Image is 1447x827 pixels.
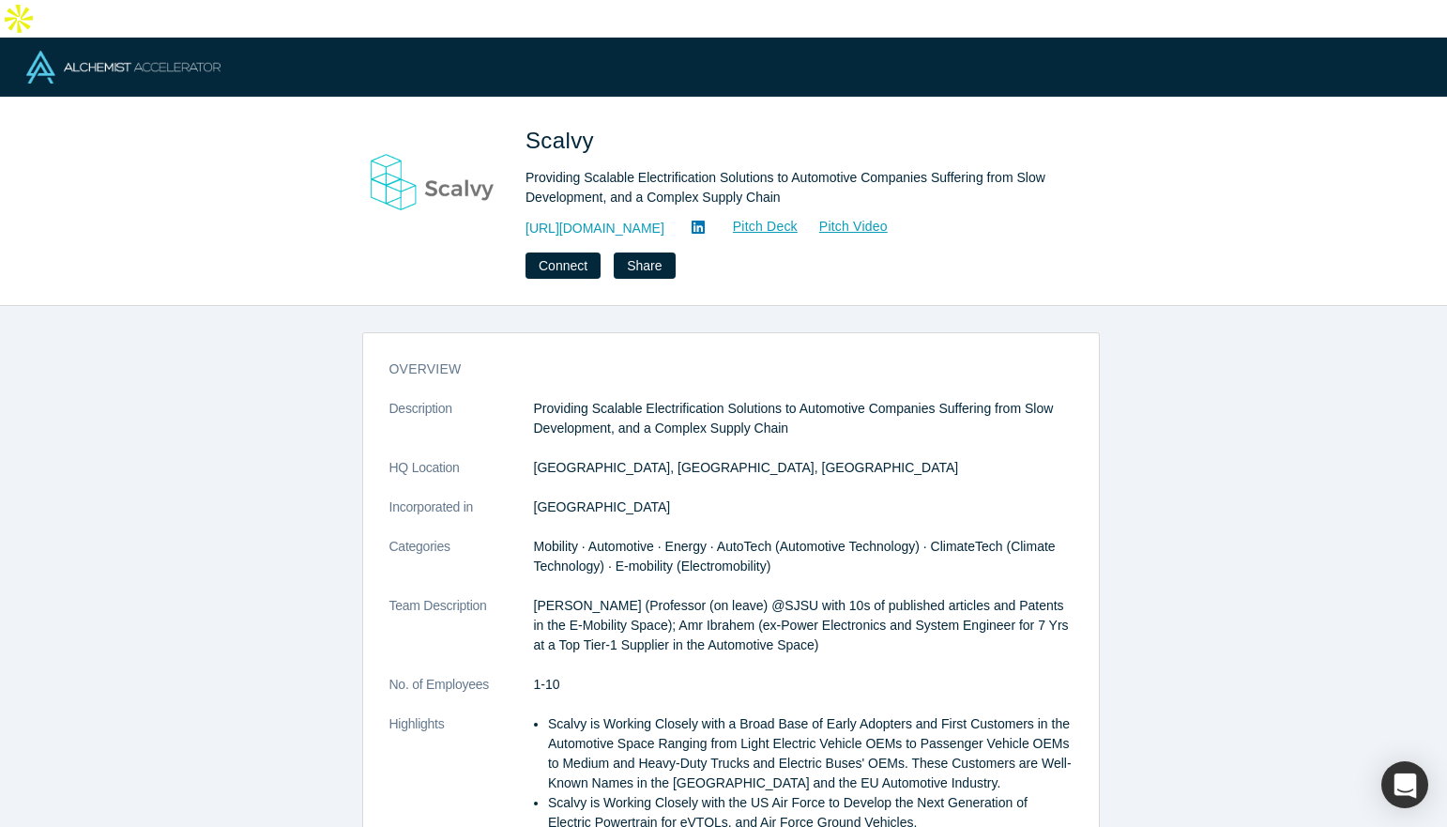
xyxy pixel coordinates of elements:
[389,399,534,458] dt: Description
[614,253,675,279] button: Share
[389,675,534,714] dt: No. of Employees
[26,51,221,84] img: Alchemist Logo
[534,539,1056,574] span: Mobility · Automotive · Energy · AutoTech (Automotive Technology) · ClimateTech (Climate Technolo...
[525,168,1051,207] div: Providing Scalable Electrification Solutions to Automotive Companies Suffering from Slow Developm...
[534,458,1073,478] dd: [GEOGRAPHIC_DATA], [GEOGRAPHIC_DATA], [GEOGRAPHIC_DATA]
[534,675,1073,695] dd: 1-10
[534,596,1073,655] p: [PERSON_NAME] (Professor (on leave) @SJSU with 10s of published articles and Patents in the E-Mob...
[525,128,601,153] span: Scalvy
[548,714,1073,793] li: Scalvy is Working Closely with a Broad Base of Early Adopters and First Customers in the Automoti...
[712,216,799,237] a: Pitch Deck
[389,360,1046,379] h3: overview
[525,219,664,238] a: [URL][DOMAIN_NAME]
[389,458,534,498] dt: HQ Location
[799,216,889,237] a: Pitch Video
[534,399,1073,438] p: Providing Scalable Electrification Solutions to Automotive Companies Suffering from Slow Developm...
[368,124,499,255] img: Scalvy's Logo
[534,498,1073,517] dd: [GEOGRAPHIC_DATA]
[389,596,534,675] dt: Team Description
[525,253,601,279] button: Connect
[389,537,534,596] dt: Categories
[389,498,534,537] dt: Incorporated in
